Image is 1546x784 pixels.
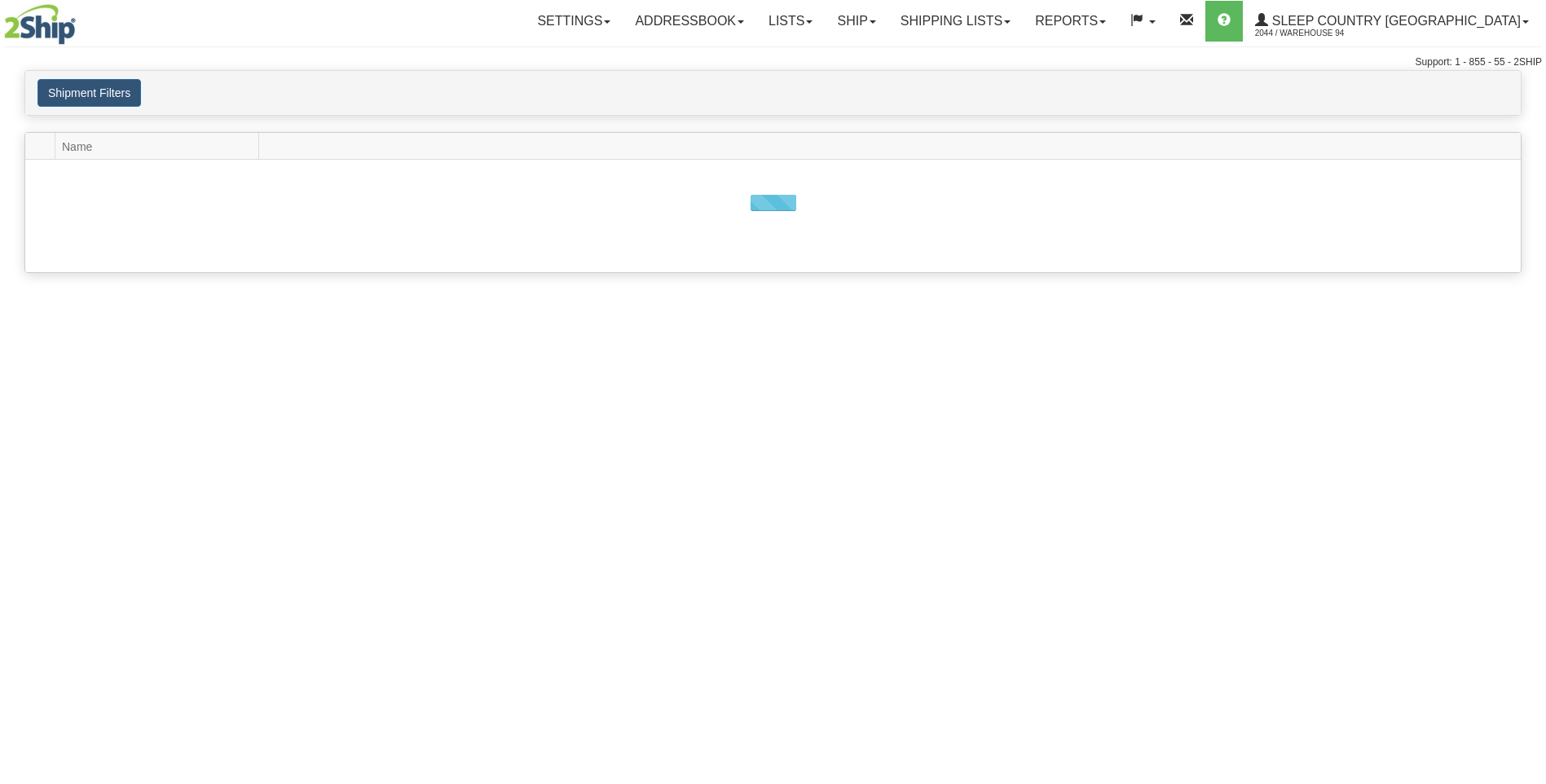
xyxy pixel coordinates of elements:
[888,1,1023,42] a: Shipping lists
[1023,1,1118,42] a: Reports
[623,1,756,42] a: Addressbook
[37,79,141,107] button: Shipment Filters
[825,1,888,42] a: Ship
[4,4,76,45] img: logo2044.jpg
[1268,14,1521,28] span: Sleep Country [GEOGRAPHIC_DATA]
[1255,25,1377,42] span: 2044 / Warehouse 94
[756,1,825,42] a: Lists
[525,1,623,42] a: Settings
[1243,1,1541,42] a: Sleep Country [GEOGRAPHIC_DATA] 2044 / Warehouse 94
[4,55,1542,69] div: Support: 1 - 855 - 55 - 2SHIP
